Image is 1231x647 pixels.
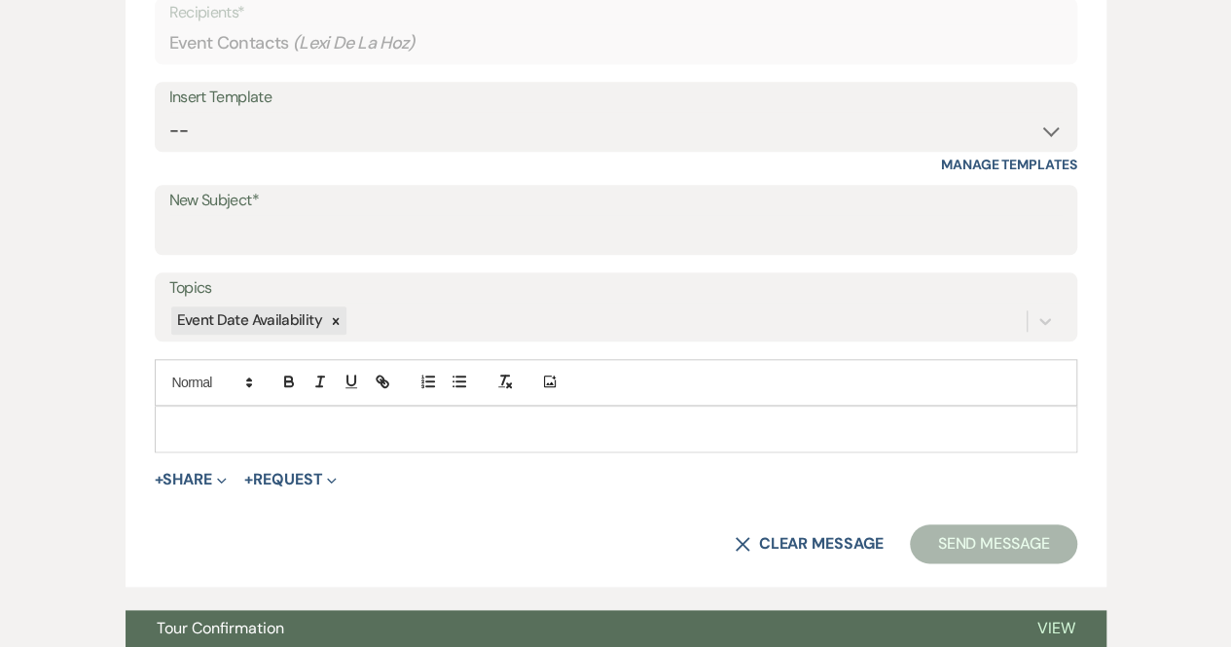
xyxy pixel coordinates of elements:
span: View [1037,618,1075,638]
label: Topics [169,274,1063,303]
button: Share [155,472,228,487]
div: Event Date Availability [171,306,325,335]
span: + [244,472,253,487]
span: + [155,472,163,487]
button: View [1006,610,1106,647]
div: Insert Template [169,84,1063,112]
span: ( Lexi De La Hoz ) [293,30,416,56]
button: Send Message [910,524,1076,563]
button: Tour Confirmation [126,610,1006,647]
a: Manage Templates [941,156,1077,173]
button: Clear message [735,536,883,552]
label: New Subject* [169,187,1063,215]
div: Event Contacts [169,24,1063,62]
button: Request [244,472,337,487]
span: Tour Confirmation [157,618,284,638]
